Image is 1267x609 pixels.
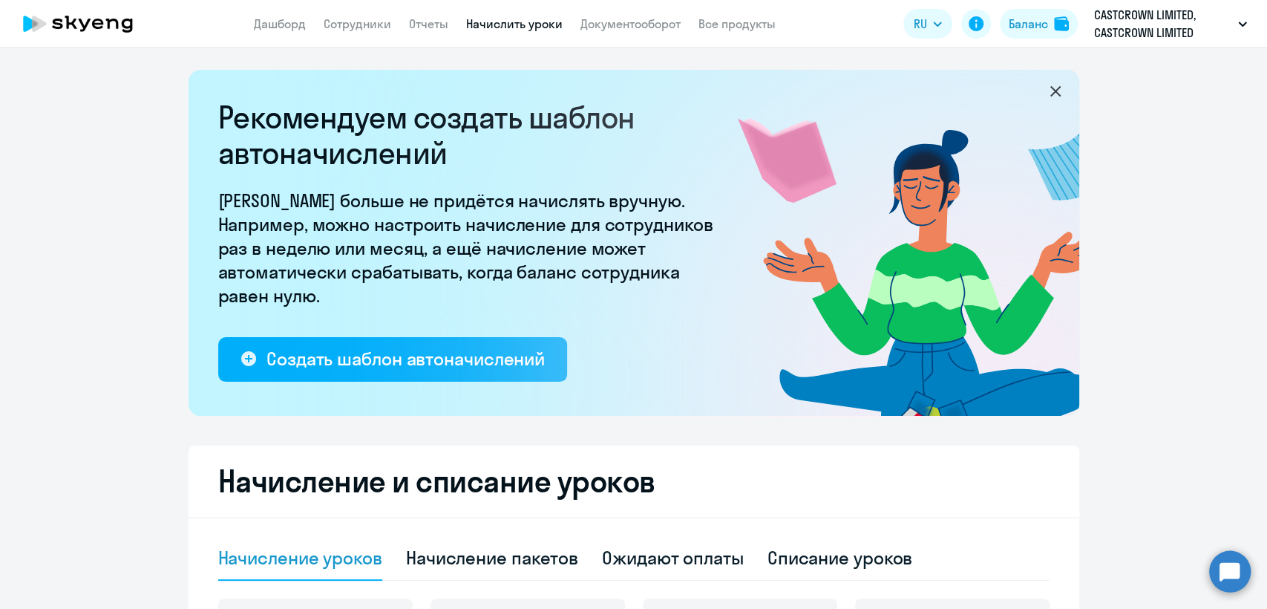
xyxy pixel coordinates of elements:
button: RU [903,9,952,39]
button: CASTCROWN LIMITED, CASTCROWN LIMITED [1087,6,1254,42]
button: Балансbalance [1000,9,1078,39]
h2: Начисление и списание уроков [218,463,1050,499]
div: Создать шаблон автоначислений [266,347,545,371]
a: Дашборд [254,16,306,31]
h2: Рекомендуем создать шаблон автоначислений [218,100,723,171]
a: Отчеты [409,16,448,31]
div: Начисление уроков [218,546,382,570]
a: Начислить уроки [466,16,563,31]
a: Документооборот [580,16,681,31]
a: Сотрудники [324,16,391,31]
p: [PERSON_NAME] больше не придётся начислять вручную. Например, можно настроить начисление для сотр... [218,189,723,307]
p: CASTCROWN LIMITED, CASTCROWN LIMITED [1094,6,1232,42]
a: Все продукты [698,16,776,31]
button: Создать шаблон автоначислений [218,337,567,382]
span: RU [914,15,927,33]
div: Баланс [1009,15,1048,33]
img: balance [1054,16,1069,31]
div: Ожидают оплаты [602,546,744,570]
div: Начисление пакетов [406,546,578,570]
div: Списание уроков [767,546,913,570]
